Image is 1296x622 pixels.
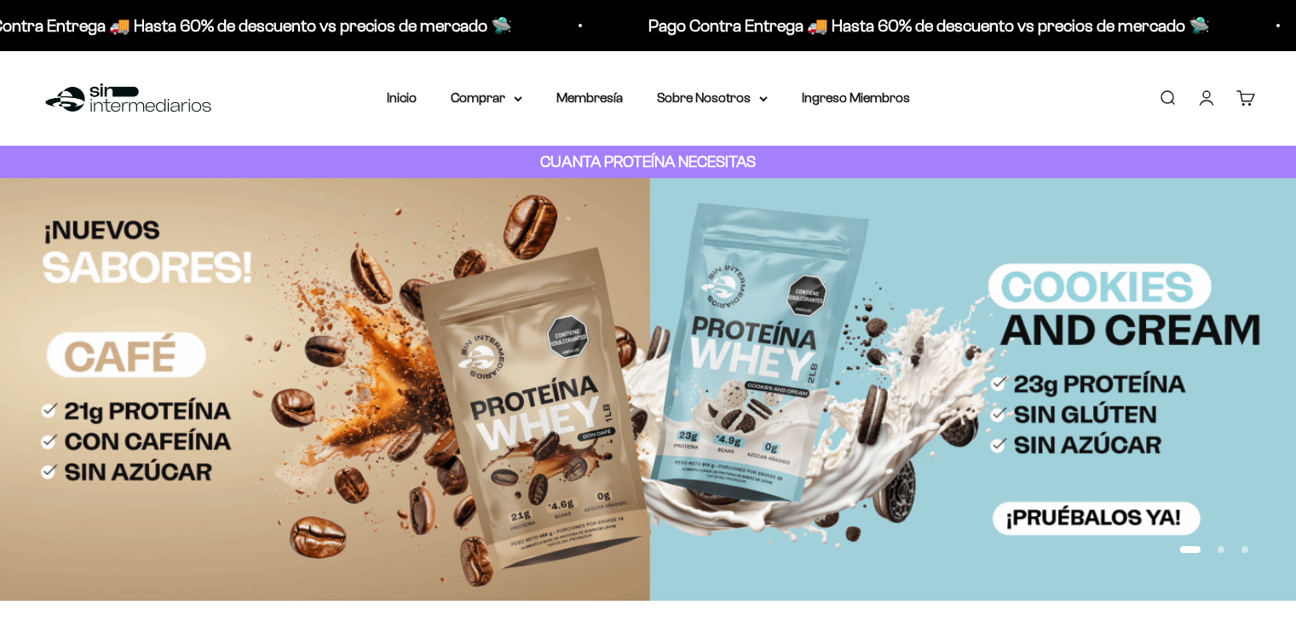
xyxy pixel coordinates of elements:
summary: Comprar [451,87,522,109]
a: Inicio [387,90,417,105]
a: Membresía [556,90,623,105]
summary: Sobre Nosotros [657,87,768,109]
a: Ingreso Miembros [802,90,910,105]
strong: CUANTA PROTEÍNA NECESITAS [540,153,756,170]
p: Pago Contra Entrega 🚚 Hasta 60% de descuento vs precios de mercado 🛸 [646,12,1207,39]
